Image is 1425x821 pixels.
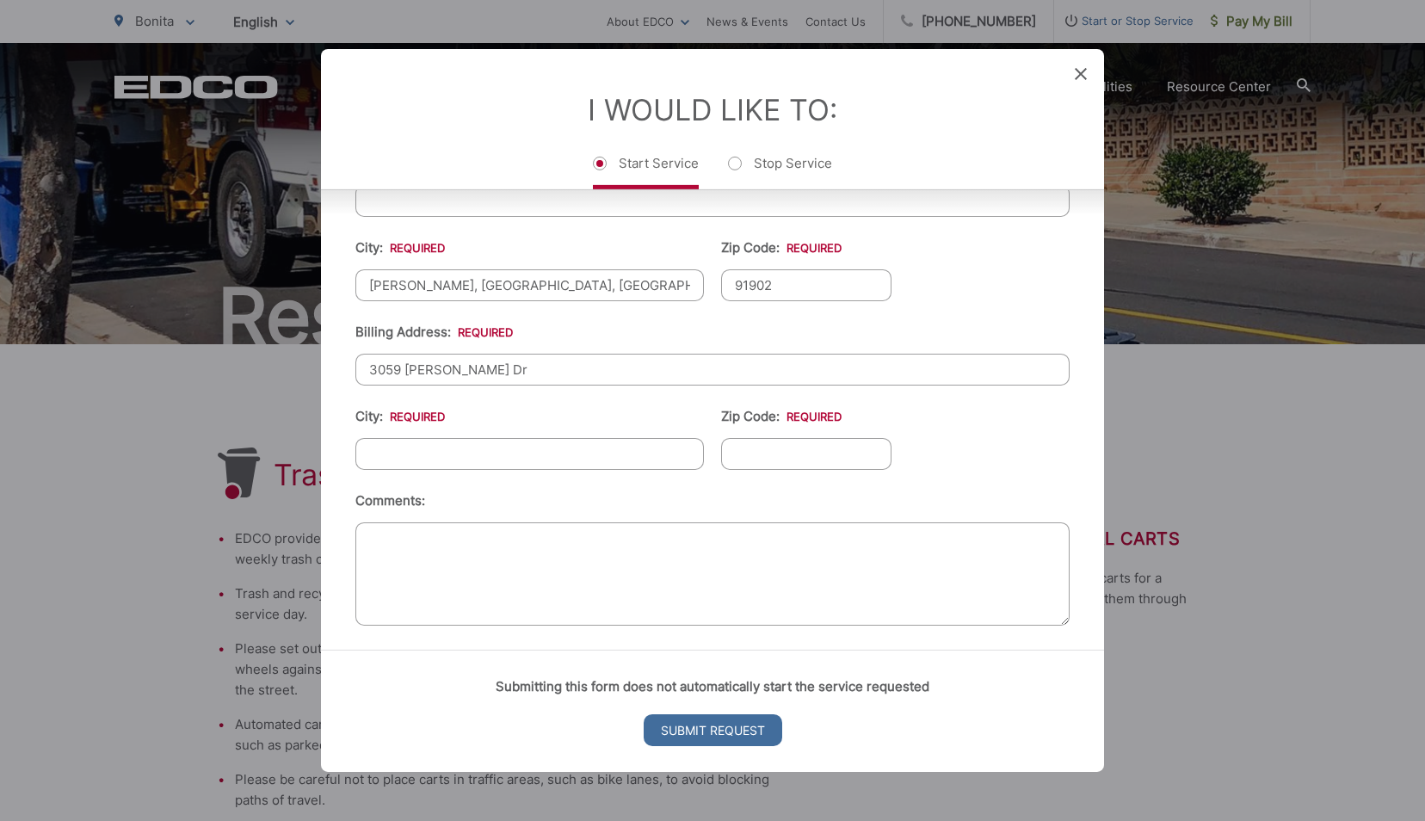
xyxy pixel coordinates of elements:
[355,493,425,509] label: Comments:
[721,240,842,256] label: Zip Code:
[728,155,832,189] label: Stop Service
[644,714,782,746] input: Submit Request
[721,409,842,424] label: Zip Code:
[355,240,445,256] label: City:
[496,678,929,694] strong: Submitting this form does not automatically start the service requested
[593,155,699,189] label: Start Service
[588,92,837,127] label: I Would Like To:
[355,409,445,424] label: City:
[355,324,513,340] label: Billing Address:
